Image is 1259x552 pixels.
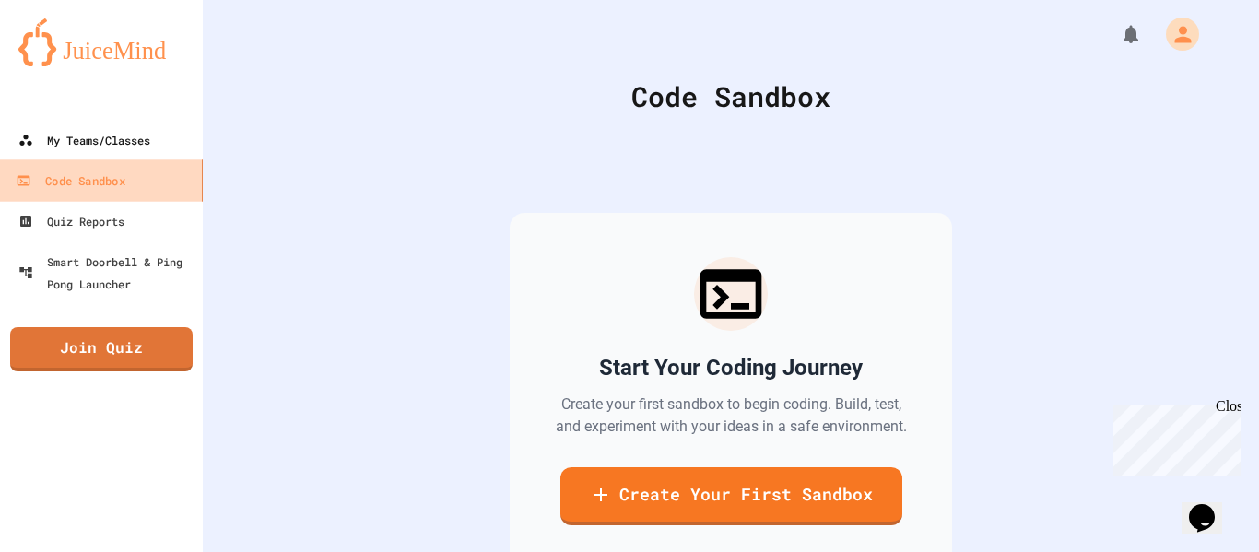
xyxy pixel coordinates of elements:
[18,251,195,295] div: Smart Doorbell & Ping Pong Launcher
[7,7,127,117] div: Chat with us now!Close
[249,76,1213,117] div: Code Sandbox
[1147,13,1204,55] div: My Account
[560,467,902,525] a: Create Your First Sandbox
[554,393,908,438] p: Create your first sandbox to begin coding. Build, test, and experiment with your ideas in a safe ...
[10,327,193,371] a: Join Quiz
[18,129,150,151] div: My Teams/Classes
[18,210,124,232] div: Quiz Reports
[1182,478,1241,534] iframe: chat widget
[18,18,184,66] img: logo-orange.svg
[16,170,124,193] div: Code Sandbox
[1106,398,1241,476] iframe: chat widget
[1086,18,1147,50] div: My Notifications
[599,353,863,382] h2: Start Your Coding Journey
